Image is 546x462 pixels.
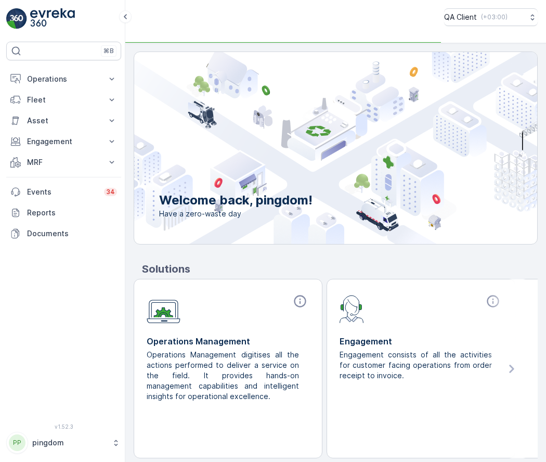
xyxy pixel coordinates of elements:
p: Engagement [340,335,502,348]
img: module-icon [147,294,180,324]
span: v 1.52.3 [6,423,121,430]
p: ⌘B [103,47,114,55]
p: Fleet [27,95,100,105]
a: Documents [6,223,121,244]
img: logo [6,8,27,29]
img: city illustration [87,52,537,244]
p: Documents [27,228,117,239]
img: module-icon [340,294,364,323]
p: Operations Management digitises all the actions performed to deliver a service on the field. It p... [147,350,301,402]
a: Events34 [6,182,121,202]
button: QA Client(+03:00) [444,8,538,26]
button: Engagement [6,131,121,152]
p: Asset [27,115,100,126]
button: PPpingdom [6,432,121,454]
div: PP [9,434,25,451]
p: Events [27,187,98,197]
button: Asset [6,110,121,131]
p: 34 [106,188,115,196]
button: Fleet [6,89,121,110]
p: Solutions [142,261,538,277]
p: Reports [27,208,117,218]
p: Operations Management [147,335,309,348]
p: Operations [27,74,100,84]
button: MRF [6,152,121,173]
p: Welcome back, pingdom! [159,192,313,209]
p: Engagement [27,136,100,147]
span: Have a zero-waste day [159,209,313,219]
a: Reports [6,202,121,223]
p: pingdom [32,438,107,448]
p: MRF [27,157,100,168]
img: logo_light-DOdMpM7g.png [30,8,75,29]
button: Operations [6,69,121,89]
p: ( +03:00 ) [481,13,508,21]
p: Engagement consists of all the activities for customer facing operations from order receipt to in... [340,350,494,381]
p: QA Client [444,12,477,22]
